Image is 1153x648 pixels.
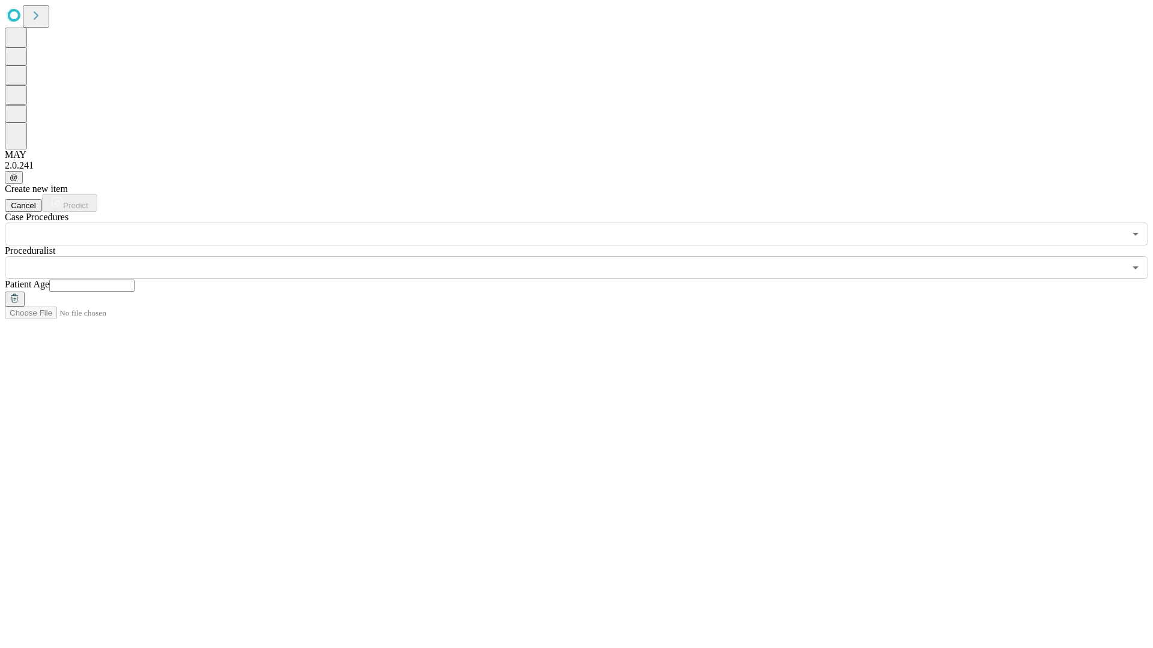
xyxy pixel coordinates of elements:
[5,279,49,289] span: Patient Age
[5,199,42,212] button: Cancel
[1127,259,1144,276] button: Open
[5,171,23,184] button: @
[1127,226,1144,242] button: Open
[11,201,36,210] span: Cancel
[5,245,55,256] span: Proceduralist
[42,194,97,212] button: Predict
[63,201,88,210] span: Predict
[5,160,1148,171] div: 2.0.241
[5,212,68,222] span: Scheduled Procedure
[5,149,1148,160] div: MAY
[10,173,18,182] span: @
[5,184,68,194] span: Create new item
